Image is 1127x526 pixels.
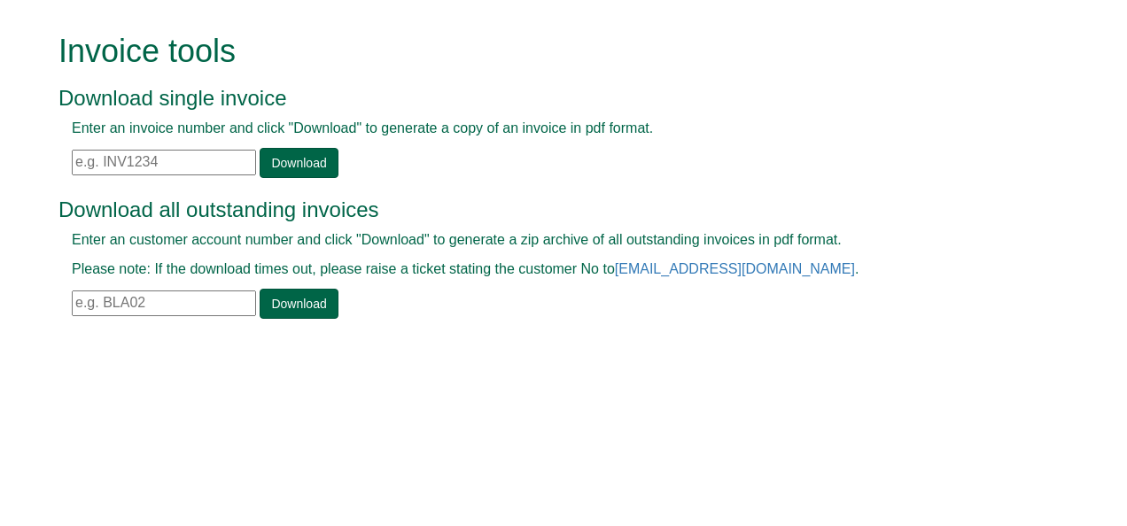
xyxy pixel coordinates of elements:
[615,261,855,276] a: [EMAIL_ADDRESS][DOMAIN_NAME]
[58,87,1029,110] h3: Download single invoice
[72,290,256,316] input: e.g. BLA02
[72,150,256,175] input: e.g. INV1234
[72,259,1015,280] p: Please note: If the download times out, please raise a ticket stating the customer No to .
[58,198,1029,221] h3: Download all outstanding invoices
[72,230,1015,251] p: Enter an customer account number and click "Download" to generate a zip archive of all outstandin...
[72,119,1015,139] p: Enter an invoice number and click "Download" to generate a copy of an invoice in pdf format.
[260,148,338,178] a: Download
[260,289,338,319] a: Download
[58,34,1029,69] h1: Invoice tools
